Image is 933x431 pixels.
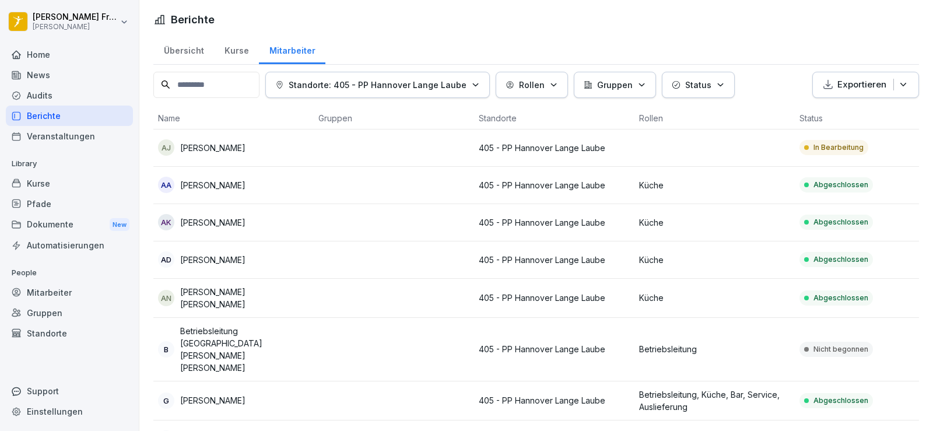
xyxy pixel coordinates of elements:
p: [PERSON_NAME] [180,394,245,407]
p: People [6,264,133,282]
div: Support [6,381,133,401]
a: Übersicht [153,34,214,64]
div: AJ [158,139,174,156]
p: Standorte: 405 - PP Hannover Lange Laube [289,79,466,91]
p: [PERSON_NAME] Frontini [33,12,118,22]
p: Status [685,79,711,91]
a: Einstellungen [6,401,133,422]
a: Kurse [214,34,259,64]
h1: Berichte [171,12,215,27]
a: Mitarbeiter [259,34,325,64]
a: Automatisierungen [6,235,133,255]
p: In Bearbeitung [813,142,864,153]
p: [PERSON_NAME] [180,179,245,191]
p: Nicht begonnen [813,344,868,355]
p: Küche [639,216,790,229]
p: Library [6,155,133,173]
a: Standorte [6,323,133,344]
button: Exportieren [812,72,919,98]
p: Abgeschlossen [813,395,868,406]
a: Mitarbeiter [6,282,133,303]
div: Dokumente [6,214,133,236]
a: Veranstaltungen [6,126,133,146]
p: 405 - PP Hannover Lange Laube [479,179,630,191]
p: 405 - PP Hannover Lange Laube [479,142,630,154]
div: AN [158,290,174,306]
p: Abgeschlossen [813,293,868,303]
p: 405 - PP Hannover Lange Laube [479,292,630,304]
a: Home [6,44,133,65]
p: 405 - PP Hannover Lange Laube [479,216,630,229]
p: [PERSON_NAME] [180,142,245,154]
div: AD [158,251,174,268]
th: Standorte [474,107,634,129]
a: Berichte [6,106,133,126]
div: G [158,393,174,409]
p: Küche [639,179,790,191]
p: [PERSON_NAME] [180,216,245,229]
p: Rollen [519,79,545,91]
p: Küche [639,254,790,266]
button: Status [662,72,735,98]
p: Abgeschlossen [813,180,868,190]
div: AA [158,177,174,193]
p: Abgeschlossen [813,254,868,265]
p: [PERSON_NAME] [33,23,118,31]
p: Betriebsleitung, Küche, Bar, Service, Auslieferung [639,388,790,413]
a: News [6,65,133,85]
button: Rollen [496,72,568,98]
div: B [158,341,174,358]
p: Exportieren [837,78,886,92]
p: [PERSON_NAME] [180,254,245,266]
a: Kurse [6,173,133,194]
p: [PERSON_NAME] [PERSON_NAME] [180,286,309,310]
p: Betriebsleitung [GEOGRAPHIC_DATA] [PERSON_NAME] [PERSON_NAME] [180,325,309,374]
button: Standorte: 405 - PP Hannover Lange Laube [265,72,490,98]
p: 405 - PP Hannover Lange Laube [479,394,630,407]
th: Rollen [634,107,795,129]
th: Name [153,107,314,129]
p: Gruppen [597,79,633,91]
p: Abgeschlossen [813,217,868,227]
a: Audits [6,85,133,106]
button: Gruppen [574,72,656,98]
a: DokumenteNew [6,214,133,236]
p: 405 - PP Hannover Lange Laube [479,343,630,355]
p: 405 - PP Hannover Lange Laube [479,254,630,266]
p: Küche [639,292,790,304]
a: Gruppen [6,303,133,323]
div: New [110,218,129,232]
th: Gruppen [314,107,474,129]
div: AK [158,214,174,230]
p: Betriebsleitung [639,343,790,355]
a: Pfade [6,194,133,214]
